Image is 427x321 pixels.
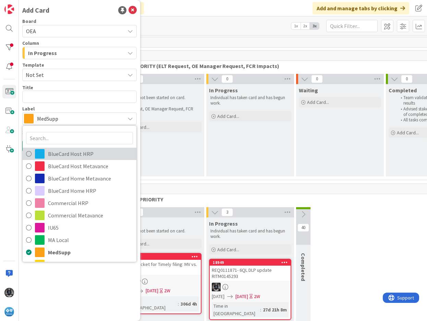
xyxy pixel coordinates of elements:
[23,246,136,258] a: MedSupp
[221,208,233,216] span: 3
[254,293,260,300] div: 2W
[221,75,233,83] span: 0
[120,260,201,275] div: Create Ticket for Timely filing: MV vs. HRP
[48,235,133,245] span: MA Local
[210,259,291,281] div: 18949REQ0111871- 6QL DLP update RITM0145293
[178,300,179,308] span: :
[260,306,261,313] span: :
[14,1,31,9] span: Support
[299,87,318,94] span: Waiting
[22,19,36,24] span: Board
[4,4,14,14] img: Visit kanbanzone.com
[23,258,136,271] a: Salesforce
[22,5,49,15] div: Add Card
[48,247,133,257] span: MedSupp
[261,306,289,313] div: 27d 21h 8m
[23,185,136,197] a: BlueCard Home HRP
[326,20,378,32] input: Quick Filter...
[210,259,291,266] div: 18949
[22,84,33,91] label: Title
[217,246,239,253] span: Add Card...
[310,23,319,29] span: 3x
[291,23,301,29] span: 1x
[23,222,136,234] a: IU65
[23,209,136,222] a: Commercial Metavance
[120,254,201,260] div: 17821
[48,173,133,184] span: BlueCard Home Metavance
[389,87,417,94] span: Completed
[210,266,291,281] div: REQ0111871- 6QL DLP update RITM0145293
[22,41,39,45] span: Column
[121,106,200,118] p: ELT Request, OE Manager Request, FCR Impacts
[23,234,136,246] a: MA Local
[120,254,201,275] div: 17821Create Ticket for Timely filing: MV vs. HRP
[4,307,14,317] img: avatar
[37,114,121,123] span: MedSupp
[313,2,409,14] div: Add and manage tabs by clicking
[122,296,178,311] div: Time in [GEOGRAPHIC_DATA]
[212,302,260,317] div: Time in [GEOGRAPHIC_DATA]
[217,113,239,119] span: Add Card...
[311,75,323,83] span: 0
[23,160,136,172] a: BlueCard Host Metavance
[300,253,307,281] span: Completed
[212,293,224,300] span: [DATE]
[28,49,57,57] span: In Progress
[209,220,238,227] span: In Progress
[164,287,170,294] div: 2W
[48,198,133,208] span: Commercial HRP
[23,148,136,160] a: BlueCard Host HRP
[179,300,199,308] div: 306d 4h
[297,224,309,232] span: 40
[48,223,133,233] span: IU65
[235,293,248,300] span: [DATE]
[26,132,133,144] input: Search...
[48,210,133,220] span: Commercial Metavance
[146,287,158,294] span: [DATE]
[26,70,120,79] span: Not Set
[48,186,133,196] span: BlueCard Home HRP
[213,260,291,265] div: 18949
[4,288,14,297] img: KG
[23,197,136,209] a: Commercial HRP
[307,99,329,105] span: Add Card...
[123,254,201,259] div: 17821
[121,95,200,101] p: Work has not been started on card.
[48,259,133,270] span: Salesforce
[210,283,291,292] div: KG
[26,28,36,35] span: OEA
[121,228,200,234] p: Work has not been started on card.
[210,95,290,106] p: Individual has taken card and has begun work.
[212,283,221,292] img: KG
[120,277,201,286] div: KG
[48,149,133,159] span: BlueCard Host HRP
[210,228,290,240] p: Individual has taken card and has begun work.
[48,161,133,171] span: BlueCard Host Metavance
[23,172,136,185] a: BlueCard Home Metavance
[209,87,238,94] span: In Progress
[22,47,137,59] button: In Progress
[22,63,44,67] span: Template
[401,75,413,83] span: 0
[22,106,35,111] span: Label
[301,23,310,29] span: 2x
[397,130,419,136] span: Add Card...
